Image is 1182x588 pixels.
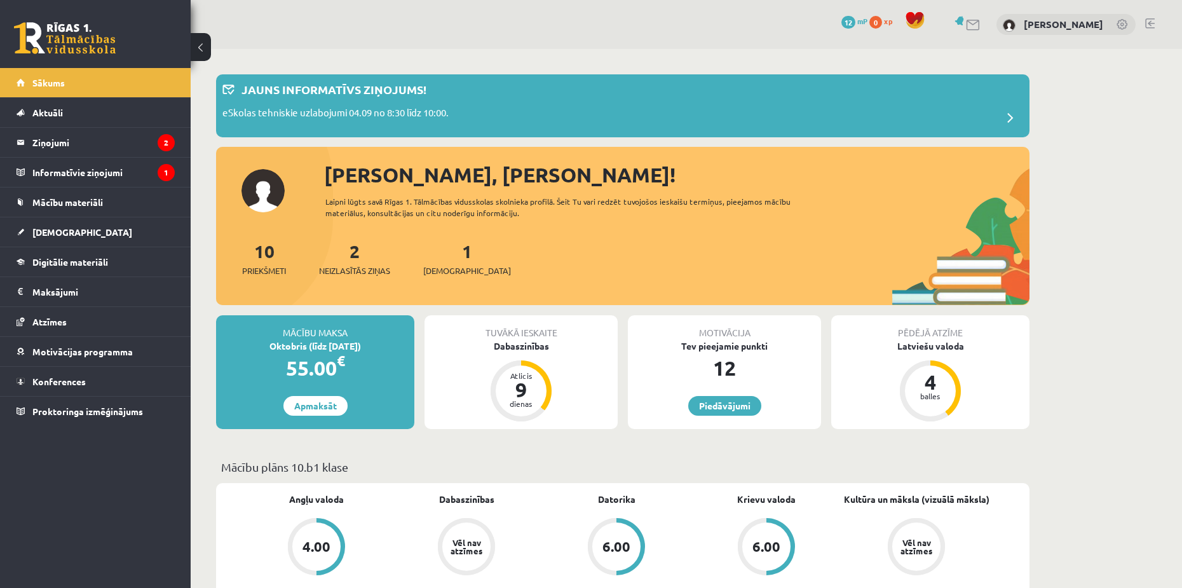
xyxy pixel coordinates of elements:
[17,128,175,157] a: Ziņojumi2
[598,493,635,506] a: Datorika
[32,196,103,208] span: Mācību materiāli
[216,315,414,339] div: Mācību maksa
[17,397,175,426] a: Proktoringa izmēģinājums
[216,353,414,383] div: 55.00
[32,316,67,327] span: Atzīmes
[831,339,1029,423] a: Latviešu valoda 4 balles
[324,160,1029,190] div: [PERSON_NAME], [PERSON_NAME]!
[32,226,132,238] span: [DEMOGRAPHIC_DATA]
[32,158,175,187] legend: Informatīvie ziņojumi
[423,240,511,277] a: 1[DEMOGRAPHIC_DATA]
[32,77,65,88] span: Sākums
[289,493,344,506] a: Angļu valoda
[17,98,175,127] a: Aktuāli
[17,217,175,247] a: [DEMOGRAPHIC_DATA]
[337,352,345,370] span: €
[221,458,1024,475] p: Mācību plāns 10.b1 klase
[283,396,348,416] a: Apmaksāt
[899,538,934,555] div: Vēl nav atzīmes
[241,518,391,578] a: 4.00
[325,196,813,219] div: Laipni lūgts savā Rīgas 1. Tālmācības vidusskolas skolnieka profilā. Šeit Tu vari redzēt tuvojošo...
[911,372,949,392] div: 4
[17,337,175,366] a: Motivācijas programma
[32,128,175,157] legend: Ziņojumi
[884,16,892,26] span: xp
[32,107,63,118] span: Aktuāli
[302,540,330,554] div: 4.00
[831,339,1029,353] div: Latviešu valoda
[911,392,949,400] div: balles
[391,518,541,578] a: Vēl nav atzīmes
[242,240,286,277] a: 10Priekšmeti
[628,315,821,339] div: Motivācija
[17,307,175,336] a: Atzīmes
[502,400,540,407] div: dienas
[449,538,484,555] div: Vēl nav atzīmes
[628,353,821,383] div: 12
[32,376,86,387] span: Konferences
[222,81,1023,131] a: Jauns informatīvs ziņojums! eSkolas tehniskie uzlabojumi 04.09 no 8:30 līdz 10:00.
[32,346,133,357] span: Motivācijas programma
[319,264,390,277] span: Neizlasītās ziņas
[14,22,116,54] a: Rīgas 1. Tālmācības vidusskola
[841,518,991,578] a: Vēl nav atzīmes
[17,68,175,97] a: Sākums
[242,264,286,277] span: Priekšmeti
[752,540,780,554] div: 6.00
[857,16,867,26] span: mP
[241,81,426,98] p: Jauns informatīvs ziņojums!
[17,277,175,306] a: Maksājumi
[425,339,618,423] a: Dabaszinības Atlicis 9 dienas
[602,540,630,554] div: 6.00
[222,106,449,123] p: eSkolas tehniskie uzlabojumi 04.09 no 8:30 līdz 10:00.
[17,367,175,396] a: Konferences
[869,16,882,29] span: 0
[502,372,540,379] div: Atlicis
[425,315,618,339] div: Tuvākā ieskaite
[158,164,175,181] i: 1
[216,339,414,353] div: Oktobris (līdz [DATE])
[737,493,796,506] a: Krievu valoda
[541,518,691,578] a: 6.00
[439,493,494,506] a: Dabaszinības
[32,256,108,268] span: Digitālie materiāli
[841,16,855,29] span: 12
[17,158,175,187] a: Informatīvie ziņojumi1
[691,518,841,578] a: 6.00
[688,396,761,416] a: Piedāvājumi
[158,134,175,151] i: 2
[869,16,899,26] a: 0 xp
[844,493,989,506] a: Kultūra un māksla (vizuālā māksla)
[1024,18,1103,31] a: [PERSON_NAME]
[1003,19,1016,32] img: Tomass Niks Jansons
[628,339,821,353] div: Tev pieejamie punkti
[502,379,540,400] div: 9
[425,339,618,353] div: Dabaszinības
[841,16,867,26] a: 12 mP
[32,277,175,306] legend: Maksājumi
[17,247,175,277] a: Digitālie materiāli
[319,240,390,277] a: 2Neizlasītās ziņas
[32,406,143,417] span: Proktoringa izmēģinājums
[423,264,511,277] span: [DEMOGRAPHIC_DATA]
[831,315,1029,339] div: Pēdējā atzīme
[17,188,175,217] a: Mācību materiāli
